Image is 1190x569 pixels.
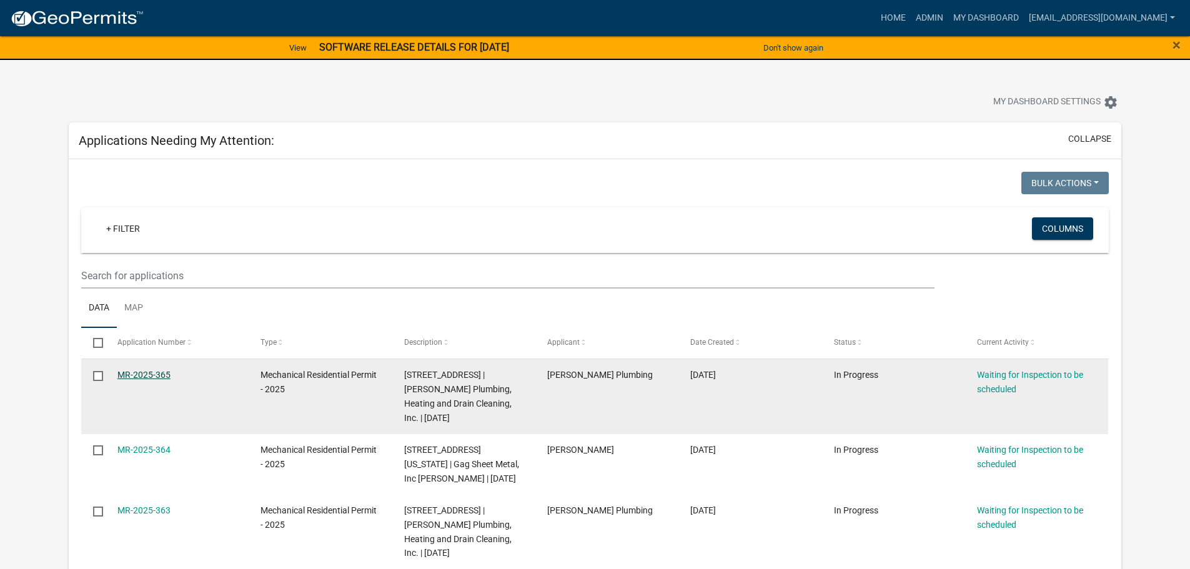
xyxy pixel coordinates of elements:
datatable-header-cell: Current Activity [965,328,1108,358]
a: Waiting for Inspection to be scheduled [977,505,1083,530]
span: 10/06/2025 [690,370,716,380]
span: 10/06/2025 [690,505,716,515]
strong: SOFTWARE RELEASE DETAILS FOR [DATE] [319,41,509,53]
span: In Progress [834,445,878,455]
button: Don't show again [758,37,828,58]
span: Application Number [117,338,186,347]
span: Applicant [547,338,580,347]
datatable-header-cell: Description [392,328,535,358]
button: Columns [1032,217,1093,240]
span: 1227 FRANKLIN ST S | Schultz Plumbing, Heating and Drain Cleaning, Inc. | 10/06/2025 [404,370,512,422]
a: Waiting for Inspection to be scheduled [977,445,1083,469]
datatable-header-cell: Date Created [678,328,821,358]
button: Close [1173,37,1181,52]
input: Search for applications [81,263,934,289]
span: Description [404,338,442,347]
span: Date Created [690,338,734,347]
i: settings [1103,95,1118,110]
a: Map [117,289,151,329]
a: + Filter [96,217,150,240]
datatable-header-cell: Type [249,328,392,358]
span: In Progress [834,370,878,380]
a: Home [876,6,911,30]
span: × [1173,36,1181,54]
button: Bulk Actions [1021,172,1109,194]
span: Daniele Sharits [547,445,614,455]
datatable-header-cell: Status [822,328,965,358]
a: My Dashboard [948,6,1024,30]
a: Waiting for Inspection to be scheduled [977,370,1083,394]
span: Type [260,338,277,347]
h5: Applications Needing My Attention: [79,133,274,148]
button: collapse [1068,132,1111,146]
span: Mechanical Residential Permit - 2025 [260,505,377,530]
a: [EMAIL_ADDRESS][DOMAIN_NAME] [1024,6,1180,30]
span: Current Activity [977,338,1029,347]
a: MR-2025-365 [117,370,171,380]
span: 10/06/2025 [690,445,716,455]
a: Data [81,289,117,329]
span: In Progress [834,505,878,515]
a: MR-2025-363 [117,505,171,515]
span: 104 WASHINGTON ST S | Gag Sheet Metal, Inc Daniele Sharits | 10/06/2025 [404,445,519,483]
span: Mechanical Residential Permit - 2025 [260,370,377,394]
span: Schultz Plumbing [547,370,653,380]
a: MR-2025-364 [117,445,171,455]
a: View [284,37,312,58]
span: Status [834,338,856,347]
span: 719 23RD ST N | Schultz Plumbing, Heating and Drain Cleaning, Inc. | 10/06/2025 [404,505,512,558]
a: Admin [911,6,948,30]
button: My Dashboard Settingssettings [983,90,1128,114]
datatable-header-cell: Application Number [106,328,249,358]
datatable-header-cell: Select [81,328,105,358]
span: My Dashboard Settings [993,95,1101,110]
datatable-header-cell: Applicant [535,328,678,358]
span: Schultz Plumbing [547,505,653,515]
span: Mechanical Residential Permit - 2025 [260,445,377,469]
